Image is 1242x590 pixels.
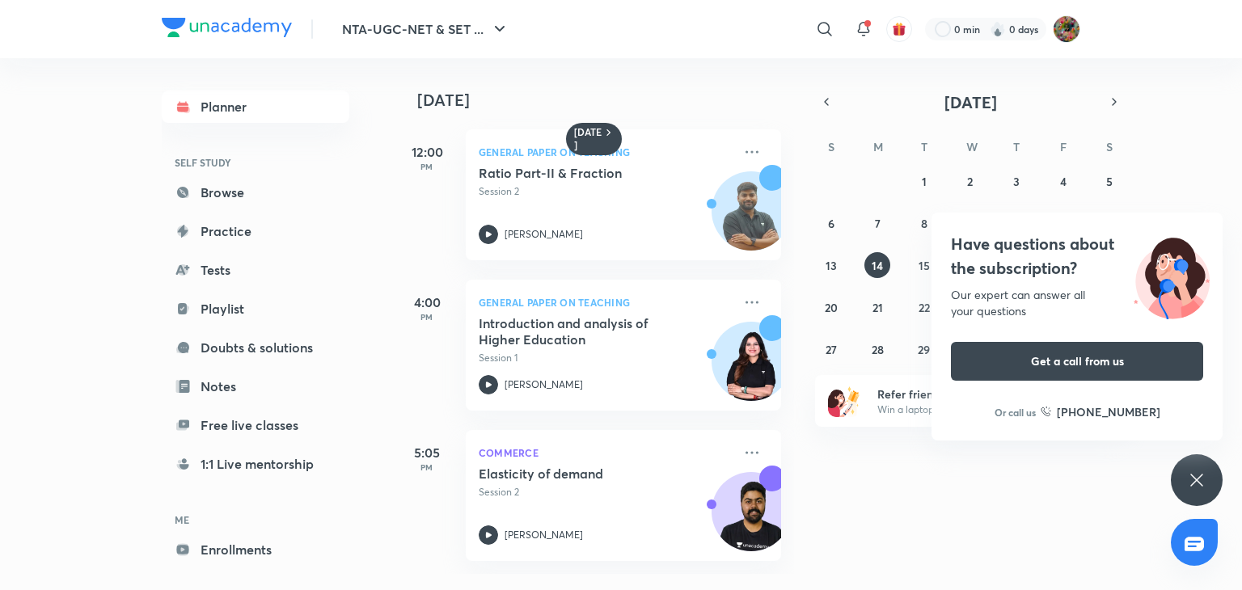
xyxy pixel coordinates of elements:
[1106,174,1113,189] abbr: July 5, 2025
[818,336,844,362] button: July 27, 2025
[1057,403,1160,420] h6: [PHONE_NUMBER]
[875,216,881,231] abbr: July 7, 2025
[877,386,1076,402] h6: Refer friends
[995,405,1036,419] p: Or call us
[505,227,583,242] p: [PERSON_NAME]
[162,254,349,286] a: Tests
[919,258,930,273] abbr: July 15, 2025
[1050,210,1076,236] button: July 11, 2025
[162,370,349,402] a: Notes
[951,287,1203,319] div: Our expert can answer all your questions
[479,315,680,348] h5: Introduction and analysis of Higher Education
[395,142,459,162] h5: 12:00
[818,294,844,320] button: July 20, 2025
[1060,139,1067,154] abbr: Friday
[1013,174,1020,189] abbr: July 3, 2025
[162,18,292,37] img: Company Logo
[951,232,1203,280] h4: Have questions about the subscription?
[872,342,884,357] abbr: July 28, 2025
[479,142,733,162] p: General Paper on Teaching
[162,293,349,325] a: Playlist
[712,331,790,408] img: Avatar
[864,210,890,236] button: July 7, 2025
[922,174,927,189] abbr: July 1, 2025
[505,377,583,392] p: [PERSON_NAME]
[828,139,834,154] abbr: Sunday
[479,466,680,482] h5: Elasticity of demand
[479,443,733,462] p: Commerce
[911,168,937,194] button: July 1, 2025
[818,252,844,278] button: July 13, 2025
[162,149,349,176] h6: SELF STUDY
[1096,168,1122,194] button: July 5, 2025
[967,174,973,189] abbr: July 2, 2025
[479,293,733,312] p: General Paper on Teaching
[1096,210,1122,236] button: July 12, 2025
[479,351,733,365] p: Session 1
[826,258,837,273] abbr: July 13, 2025
[828,216,834,231] abbr: July 6, 2025
[911,336,937,362] button: July 29, 2025
[818,210,844,236] button: July 6, 2025
[1121,232,1223,319] img: ttu_illustration_new.svg
[395,443,459,462] h5: 5:05
[162,409,349,441] a: Free live classes
[712,180,790,258] img: Avatar
[1003,210,1029,236] button: July 10, 2025
[162,91,349,123] a: Planner
[395,162,459,171] p: PM
[395,293,459,312] h5: 4:00
[162,18,292,41] a: Company Logo
[1060,174,1067,189] abbr: July 4, 2025
[957,210,983,236] button: July 9, 2025
[1003,168,1029,194] button: July 3, 2025
[1050,168,1076,194] button: July 4, 2025
[479,165,680,181] h5: Ratio Part-II & Fraction
[826,342,837,357] abbr: July 27, 2025
[1106,139,1113,154] abbr: Saturday
[886,16,912,42] button: avatar
[864,336,890,362] button: July 28, 2025
[911,210,937,236] button: July 8, 2025
[712,481,790,558] img: Avatar
[919,300,930,315] abbr: July 22, 2025
[828,385,860,417] img: referral
[921,216,927,231] abbr: July 8, 2025
[911,294,937,320] button: July 22, 2025
[162,506,349,533] h6: ME
[162,176,349,209] a: Browse
[911,252,937,278] button: July 15, 2025
[479,485,733,499] p: Session 2
[1041,403,1160,420] a: [PHONE_NUMBER]
[479,184,733,199] p: Session 2
[944,91,997,113] span: [DATE]
[892,22,906,36] img: avatar
[395,462,459,472] p: PM
[838,91,1103,113] button: [DATE]
[574,126,602,152] h6: [DATE]
[864,294,890,320] button: July 21, 2025
[872,300,883,315] abbr: July 21, 2025
[951,342,1203,381] button: Get a call from us
[1013,139,1020,154] abbr: Thursday
[864,252,890,278] button: July 14, 2025
[505,528,583,542] p: [PERSON_NAME]
[966,139,978,154] abbr: Wednesday
[162,215,349,247] a: Practice
[918,342,930,357] abbr: July 29, 2025
[417,91,797,110] h4: [DATE]
[1053,15,1080,43] img: Kumkum Bhamra
[162,331,349,364] a: Doubts & solutions
[877,402,1076,417] p: Win a laptop, vouchers & more
[825,300,838,315] abbr: July 20, 2025
[873,139,883,154] abbr: Monday
[872,258,883,273] abbr: July 14, 2025
[990,21,1006,37] img: streak
[957,168,983,194] button: July 2, 2025
[162,533,349,566] a: Enrollments
[332,13,519,45] button: NTA-UGC-NET & SET ...
[395,312,459,322] p: PM
[921,139,927,154] abbr: Tuesday
[162,448,349,480] a: 1:1 Live mentorship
